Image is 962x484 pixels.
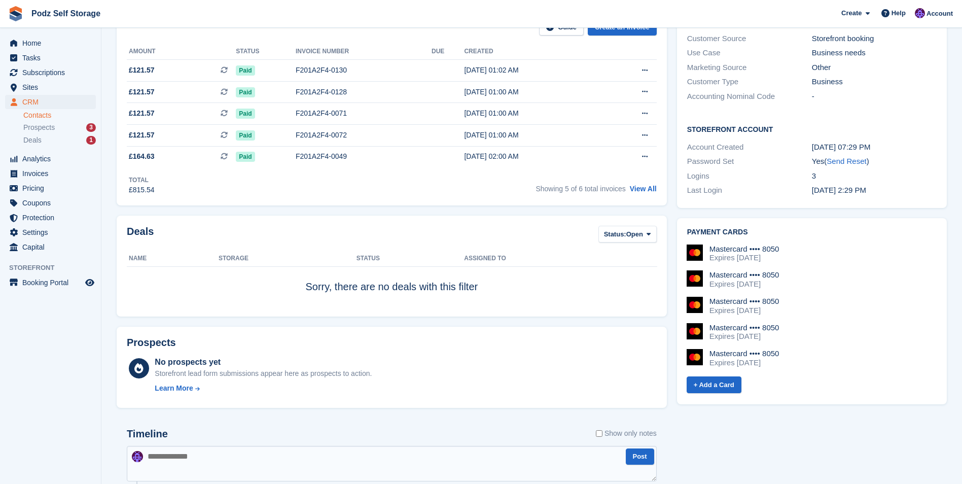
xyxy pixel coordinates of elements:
img: Mastercard Logo [687,297,703,313]
div: Business needs [812,47,937,59]
div: Storefront booking [812,33,937,45]
div: [DATE] 01:00 AM [464,108,602,119]
div: Customer Source [687,33,812,45]
span: Showing 5 of 6 total invoices [536,185,625,193]
button: Status: Open [598,226,657,243]
span: CRM [22,95,83,109]
a: Podz Self Storage [27,5,104,22]
th: Invoice number [296,44,432,60]
div: Learn More [155,383,193,394]
a: View All [630,185,657,193]
div: F201A2F4-0049 [296,151,432,162]
span: Capital [22,240,83,254]
div: F201A2F4-0128 [296,87,432,97]
span: Analytics [22,152,83,166]
img: Mastercard Logo [687,323,703,339]
button: Post [626,448,654,465]
img: Jawed Chowdhary [132,451,143,462]
th: Due [432,44,464,60]
th: Status [357,251,465,267]
span: Pricing [22,181,83,195]
a: menu [5,181,96,195]
span: Paid [236,152,255,162]
span: Paid [236,87,255,97]
a: menu [5,211,96,225]
a: menu [5,196,96,210]
span: Status: [604,229,626,239]
th: Name [127,251,219,267]
div: Mastercard •••• 8050 [709,270,779,280]
div: No prospects yet [155,356,372,368]
div: - [812,91,937,102]
div: Mastercard •••• 8050 [709,349,779,358]
th: Amount [127,44,236,60]
a: menu [5,95,96,109]
span: Booking Portal [22,275,83,290]
th: Status [236,44,296,60]
div: 1 [86,136,96,145]
span: Sorry, there are no deals with this filter [305,281,478,292]
span: Prospects [23,123,55,132]
img: stora-icon-8386f47178a22dfd0bd8f6a31ec36ba5ce8667c1dd55bd0f319d3a0aa187defe.svg [8,6,23,21]
span: Home [22,36,83,50]
span: ( ) [824,157,869,165]
h2: Prospects [127,337,176,349]
a: Preview store [84,276,96,289]
time: 2025-05-08 13:29:51 UTC [812,186,866,194]
div: [DATE] 01:00 AM [464,87,602,97]
div: Business [812,76,937,88]
a: menu [5,36,96,50]
div: Yes [812,156,937,167]
a: menu [5,65,96,80]
a: menu [5,51,96,65]
a: Learn More [155,383,372,394]
span: Help [892,8,906,18]
th: Assigned to [464,251,656,267]
span: Open [626,229,643,239]
span: Create [841,8,862,18]
h2: Storefront Account [687,124,937,134]
div: 3 [812,170,937,182]
div: Mastercard •••• 8050 [709,323,779,332]
a: Send Reset [827,157,866,165]
div: [DATE] 07:29 PM [812,142,937,153]
div: Expires [DATE] [709,358,779,367]
div: Accounting Nominal Code [687,91,812,102]
h2: Timeline [127,428,168,440]
div: [DATE] 02:00 AM [464,151,602,162]
div: Password Set [687,156,812,167]
span: £121.57 [129,108,155,119]
div: Expires [DATE] [709,253,779,262]
div: F201A2F4-0071 [296,108,432,119]
div: Last Login [687,185,812,196]
img: Jawed Chowdhary [915,8,925,18]
div: Mastercard •••• 8050 [709,245,779,254]
div: Expires [DATE] [709,280,779,289]
span: Protection [22,211,83,225]
span: Deals [23,135,42,145]
input: Show only notes [596,428,602,439]
span: Storefront [9,263,101,273]
a: + Add a Card [687,376,741,393]
span: Paid [236,109,255,119]
div: F201A2F4-0072 [296,130,432,141]
a: Deals 1 [23,135,96,146]
div: F201A2F4-0130 [296,65,432,76]
div: Use Case [687,47,812,59]
h2: Deals [127,226,154,245]
span: £121.57 [129,65,155,76]
div: Expires [DATE] [709,306,779,315]
span: Paid [236,130,255,141]
a: Prospects 3 [23,122,96,133]
span: Coupons [22,196,83,210]
div: Marketing Source [687,62,812,74]
span: £121.57 [129,130,155,141]
a: Contacts [23,111,96,120]
div: [DATE] 01:00 AM [464,130,602,141]
span: Paid [236,65,255,76]
a: menu [5,166,96,181]
span: Sites [22,80,83,94]
a: menu [5,152,96,166]
div: Storefront lead form submissions appear here as prospects to action. [155,368,372,379]
label: Show only notes [596,428,657,439]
